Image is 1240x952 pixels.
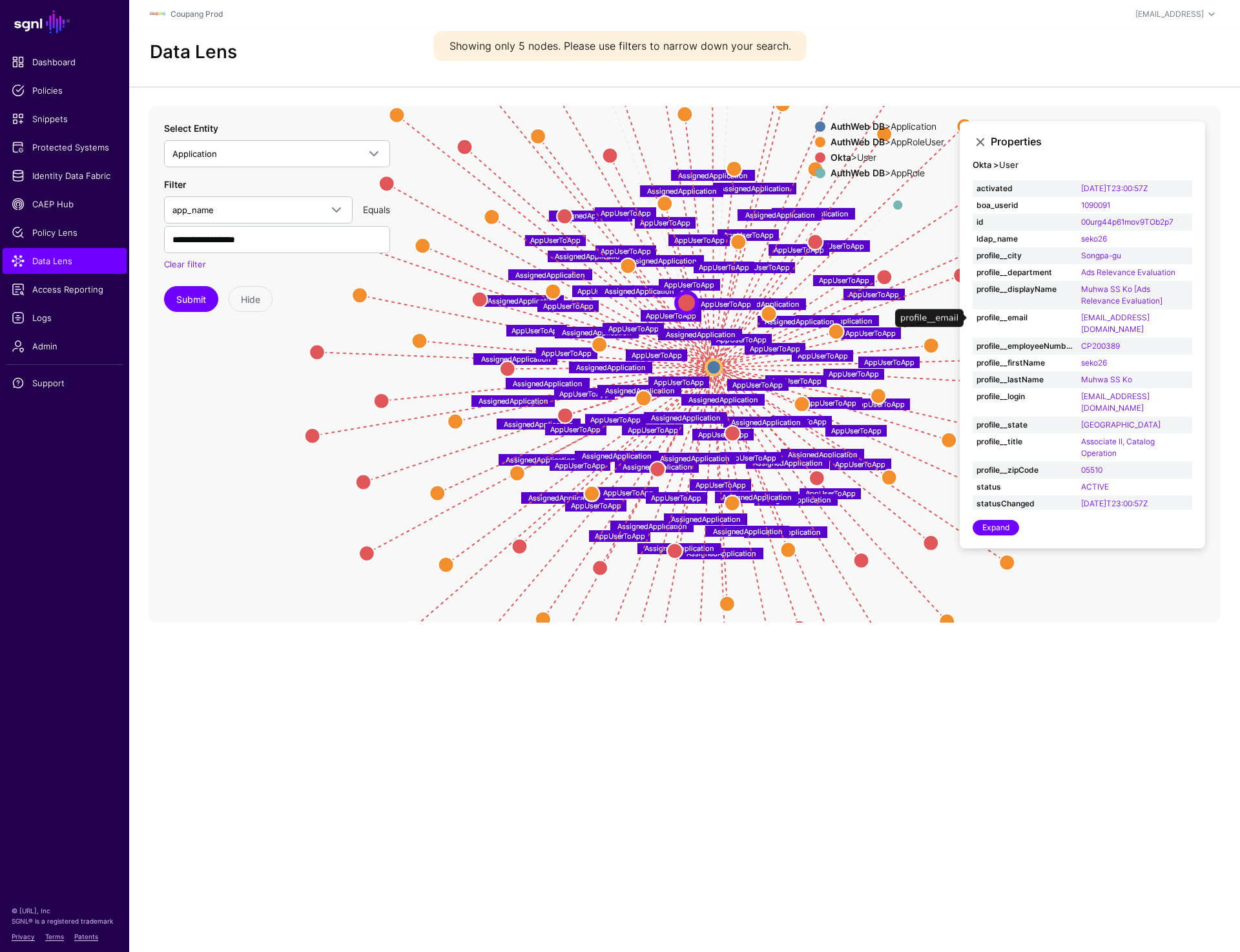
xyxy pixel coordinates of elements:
div: profile__email [895,309,964,327]
span: Policies [12,84,118,97]
div: Showing only 5 nodes. Please use filters to narrow down your search. [434,31,807,61]
text: AppUserToApp [632,351,682,360]
text: AppUserToApp [651,493,701,502]
a: Associate II, Catalog Operation [1081,437,1155,458]
text: AssignedApplication [720,183,789,192]
text: AssignedApplication [528,493,597,502]
text: AppUserToApp [806,398,856,408]
strong: id [976,216,1073,228]
text: AppUserToApp [814,242,864,251]
text: AssignedApplication [582,451,651,460]
text: AssignedApplication [745,211,814,220]
strong: activated [976,183,1073,194]
text: AssignedApplication [788,450,857,459]
img: svg+xml;base64,PHN2ZyBpZD0iTG9nbyIgeG1sbnM9Imh0dHA6Ly93d3cudzMub3JnLzIwMDAvc3ZnIiB3aWR0aD0iMTIxLj... [150,6,165,22]
text: AppUserToApp [696,480,746,489]
strong: ldap_name [976,233,1073,245]
text: AppUserToApp [732,380,783,389]
span: Data Lens [12,254,118,267]
strong: Okta [831,152,851,163]
strong: boa_userid [976,200,1073,211]
strong: profile__state [976,419,1073,431]
text: AppUserToApp [750,344,800,353]
a: Access Reporting [3,276,127,302]
text: AssignedApplication [779,209,848,218]
text: AssignedApplication [576,363,645,372]
a: seko26 [1081,234,1107,243]
text: AppUserToApp [771,377,821,386]
text: AssignedApplication [513,378,582,388]
text: AssignedApplication [765,317,834,326]
span: Support [12,377,118,389]
text: AppUserToApp [831,426,882,435]
text: AppUserToApp [664,280,714,289]
text: AssignedApplication [731,417,800,426]
a: [EMAIL_ADDRESS][DOMAIN_NAME] [1081,391,1150,413]
a: Coupang Prod [170,9,223,19]
text: AppUserToApp [849,290,899,299]
strong: AuthWeb DB [831,121,885,132]
text: AssignedApplication [761,495,831,504]
h4: User [973,160,1192,171]
div: > AppRole [828,168,947,178]
div: > AppRoleUser [828,137,947,147]
div: > User [828,152,947,163]
text: AssignedApplication [556,211,625,220]
div: Equals [358,203,395,216]
text: AppUserToApp [829,369,879,378]
a: Protected Systems [3,134,127,160]
a: Muhwa SS Ko [Ads Relevance Evaluation] [1081,284,1162,305]
strong: status [976,481,1073,493]
p: © [URL], Inc [12,905,118,916]
text: AssignedApplication [506,455,575,464]
a: ACTIVE [1081,482,1109,492]
text: AppUserToApp [550,425,601,434]
text: AppUserToApp [739,263,790,272]
button: Submit [164,286,218,312]
a: [DATE]T23:00:57Z [1081,499,1148,508]
a: Clear filter [164,259,206,269]
text: AssignedApplication [651,413,720,422]
span: Identity Data Fabric [12,169,118,182]
strong: profile__login [976,391,1073,402]
text: AssignedApplication [562,328,631,337]
span: Policy Lens [12,226,118,239]
text: AssignedApplication [479,396,548,405]
span: CAEP Hub [12,198,118,211]
a: Songpa-gu [1081,251,1121,260]
a: [DATE]T23:00:57Z [1081,183,1148,193]
text: AppUserToApp [798,351,848,360]
a: Admin [3,333,127,359]
div: > Application [828,121,947,132]
h3: Properties [991,136,1192,148]
a: 1090091 [1081,200,1110,210]
a: 00urg44p61mov9TOb2p7 [1081,217,1173,227]
span: Admin [12,340,118,353]
text: AppUserToApp [654,377,704,386]
text: AppUserToApp [595,531,645,540]
text: AssignedApplication [481,355,550,364]
strong: profile__employeeNumber [976,340,1073,352]
text: AppUserToApp [530,236,581,245]
text: AssignedApplication [678,171,747,180]
text: AssignedApplication [713,526,782,535]
text: AppUserToApp [845,329,896,338]
text: AppUserToApp [774,245,824,254]
text: AppUserToApp [555,460,605,470]
text: AppUserToApp [512,326,562,335]
strong: profile__department [976,267,1073,278]
text: AssignedApplication [660,453,729,462]
text: AssignedApplication [647,186,716,195]
button: Hide [229,286,273,312]
a: [GEOGRAPHIC_DATA] [1081,420,1161,429]
strong: AuthWeb DB [831,136,885,147]
a: 05510 [1081,465,1102,475]
strong: profile__lastName [976,374,1073,386]
text: AppUserToApp [640,218,690,227]
strong: profile__title [976,436,1073,448]
text: AppUserToApp [864,357,914,366]
a: Patents [74,933,98,940]
text: AppUserToApp [716,335,767,344]
text: AppUserToApp [628,425,678,434]
text: AppUserToApp [559,389,610,398]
